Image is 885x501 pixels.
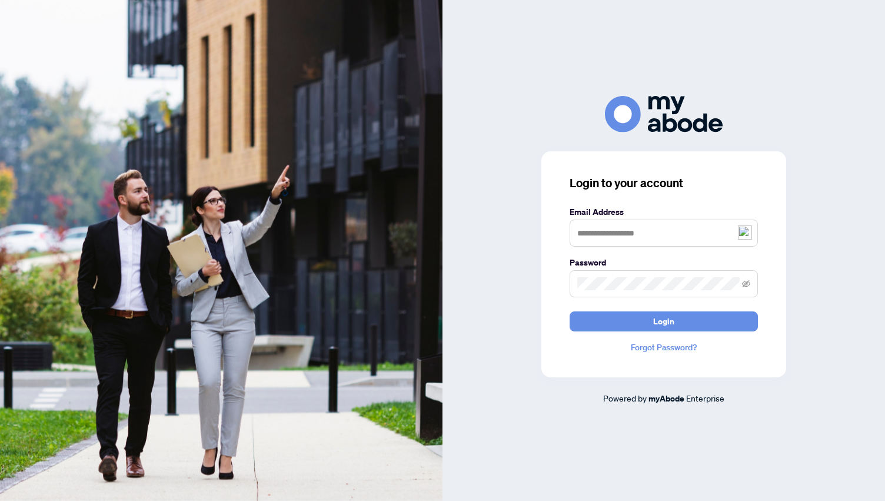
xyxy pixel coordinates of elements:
button: Login [570,311,758,331]
span: Login [653,312,674,331]
span: Enterprise [686,393,724,403]
img: npw-badge-icon-locked.svg [726,279,735,288]
img: npw-badge-icon-locked.svg [738,225,752,240]
label: Password [570,256,758,269]
a: Forgot Password? [570,341,758,354]
label: Email Address [570,205,758,218]
span: Powered by [603,393,647,403]
img: ma-logo [605,96,723,132]
span: eye-invisible [742,280,750,288]
a: myAbode [648,392,684,405]
h3: Login to your account [570,175,758,191]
